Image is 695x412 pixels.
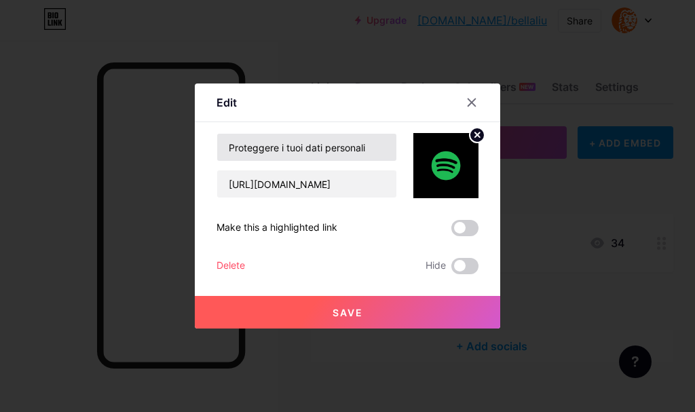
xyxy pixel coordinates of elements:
img: link_thumbnail [413,133,478,198]
div: Delete [217,258,245,274]
input: URL [217,170,396,198]
span: Save [333,307,363,318]
div: Edit [217,94,237,111]
button: Save [195,296,500,329]
input: Title [217,134,396,161]
span: Hide [426,258,446,274]
div: Make this a highlighted link [217,220,337,236]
